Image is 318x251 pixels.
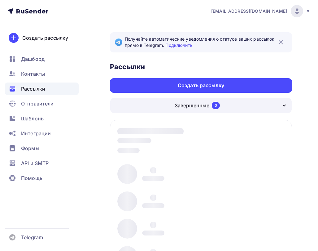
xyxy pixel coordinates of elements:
[21,70,45,78] span: Контакты
[5,97,79,110] a: Отправители
[125,36,287,49] span: Получайте автоматические уведомления о статусе ваших рассылок прямо в Telegram.
[5,112,79,125] a: Шаблоны
[115,38,122,46] img: Telegram
[165,43,192,48] a: Подключить
[178,82,224,89] div: Создать рассылку
[211,8,287,14] span: [EMAIL_ADDRESS][DOMAIN_NAME]
[175,102,209,109] div: Завершенные
[21,174,42,182] span: Помощь
[21,55,45,63] span: Дашборд
[21,130,51,137] span: Интеграции
[21,234,43,241] span: Telegram
[21,145,39,152] span: Формы
[211,5,311,17] a: [EMAIL_ADDRESS][DOMAIN_NAME]
[5,53,79,65] a: Дашборд
[5,83,79,95] a: Рассылки
[110,62,292,71] h3: Рассылки
[212,102,220,109] div: 0
[5,142,79,155] a: Формы
[21,85,45,92] span: Рассылки
[22,34,68,42] div: Создать рассылку
[5,68,79,80] a: Контакты
[21,159,49,167] span: API и SMTP
[21,115,45,122] span: Шаблоны
[21,100,54,107] span: Отправители
[110,98,292,113] button: Завершенные 0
